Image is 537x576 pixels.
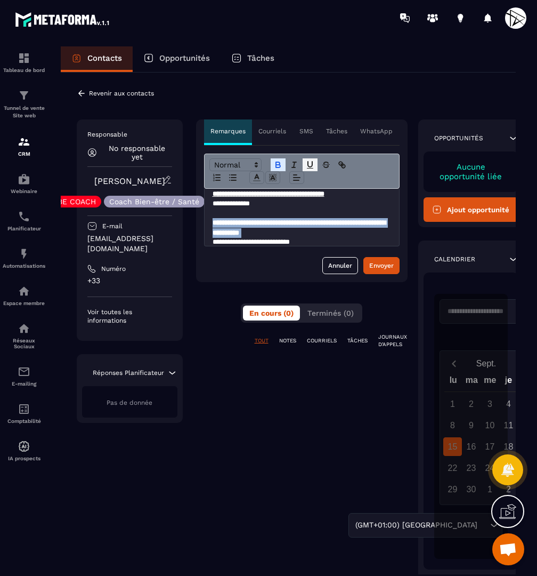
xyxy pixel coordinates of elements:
[258,127,286,135] p: Courriels
[424,197,519,222] button: Ajout opportunité
[3,381,45,387] p: E-mailing
[307,309,354,317] span: Terminés (0)
[3,239,45,277] a: automationsautomationsAutomatisations
[101,265,126,273] p: Numéro
[492,533,524,565] div: Ouvrir le chat
[3,277,45,314] a: automationsautomationsEspace membre
[210,127,246,135] p: Remarques
[61,46,133,72] a: Contacts
[434,255,475,263] p: Calendrier
[369,260,394,271] div: Envoyer
[279,337,296,345] p: NOTES
[3,418,45,424] p: Comptabilité
[243,306,300,321] button: En cours (0)
[3,300,45,306] p: Espace membre
[249,309,294,317] span: En cours (0)
[3,357,45,395] a: emailemailE-mailing
[299,127,313,135] p: SMS
[15,10,111,29] img: logo
[434,162,508,181] p: Aucune opportunité liée
[499,395,518,413] div: 4
[3,127,45,165] a: formationformationCRM
[18,285,30,298] img: automations
[87,308,172,325] p: Voir toutes les informations
[94,176,165,186] a: [PERSON_NAME]
[255,337,268,345] p: TOUT
[102,144,172,161] p: No responsable yet
[87,234,172,254] p: [EMAIL_ADDRESS][DOMAIN_NAME]
[93,369,164,377] p: Réponses Planificateur
[18,135,30,148] img: formation
[3,263,45,269] p: Automatisations
[307,337,337,345] p: COURRIELS
[18,89,30,102] img: formation
[363,257,400,274] button: Envoyer
[109,198,199,205] p: Coach Bien-être / Santé
[3,105,45,119] p: Tunnel de vente Site web
[18,403,30,415] img: accountant
[3,81,45,127] a: formationformationTunnel de vente Site web
[18,365,30,378] img: email
[3,44,45,81] a: formationformationTableau de bord
[221,46,285,72] a: Tâches
[499,437,518,456] div: 18
[18,52,30,65] img: formation
[159,53,210,63] p: Opportunités
[87,130,172,139] p: Responsable
[102,222,123,230] p: E-mail
[3,202,45,239] a: schedulerschedulerPlanificateur
[434,134,483,142] p: Opportunités
[107,399,152,406] span: Pas de donnée
[301,306,360,321] button: Terminés (0)
[133,46,221,72] a: Opportunités
[3,151,45,157] p: CRM
[499,373,518,391] div: je
[18,173,30,186] img: automations
[326,127,347,135] p: Tâches
[3,314,45,357] a: social-networksocial-networkRéseaux Sociaux
[18,247,30,260] img: automations
[3,67,45,73] p: Tableau de bord
[3,165,45,202] a: automationsautomationsWebinaire
[3,188,45,194] p: Webinaire
[3,395,45,432] a: accountantaccountantComptabilité
[87,53,122,63] p: Contacts
[3,226,45,231] p: Planificateur
[89,90,154,97] p: Revenir aux contacts
[360,127,393,135] p: WhatsApp
[18,210,30,223] img: scheduler
[347,337,368,345] p: TÂCHES
[58,198,96,205] p: BE COACH
[353,519,479,531] span: (GMT+01:00) [GEOGRAPHIC_DATA]
[18,440,30,453] img: automations
[378,333,407,348] p: JOURNAUX D'APPELS
[247,53,274,63] p: Tâches
[3,338,45,349] p: Réseaux Sociaux
[499,416,518,435] div: 11
[348,513,502,538] div: Search for option
[3,455,45,461] p: IA prospects
[87,276,172,286] p: +33
[18,322,30,335] img: social-network
[322,257,358,274] button: Annuler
